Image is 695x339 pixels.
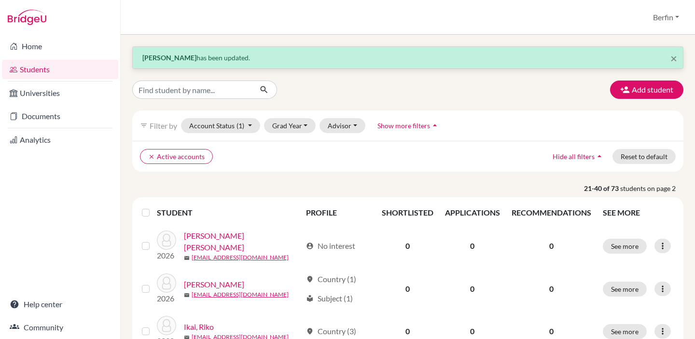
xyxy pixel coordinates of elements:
[603,282,647,297] button: See more
[595,151,604,161] i: arrow_drop_up
[376,201,439,224] th: SHORTLISTED
[2,37,118,56] a: Home
[2,318,118,337] a: Community
[184,230,302,253] a: [PERSON_NAME] [PERSON_NAME]
[320,118,365,133] button: Advisor
[192,253,289,262] a: [EMAIL_ADDRESS][DOMAIN_NAME]
[512,325,591,337] p: 0
[439,268,506,310] td: 0
[132,81,252,99] input: Find student by name...
[553,152,595,161] span: Hide all filters
[157,273,176,293] img: Hristov, Sophia
[306,242,314,250] span: account_circle
[300,201,376,224] th: PROFILE
[512,240,591,252] p: 0
[377,122,430,130] span: Show more filters
[184,255,190,261] span: mail
[157,231,176,250] img: Fernandez, Dalia Victoria Sanchez
[157,316,176,335] img: Ikai, Riko
[612,149,676,164] button: Reset to default
[306,327,314,335] span: location_on
[306,295,314,302] span: local_library
[506,201,597,224] th: RECOMMENDATIONS
[148,153,155,160] i: clear
[142,53,673,63] p: has been updated.
[603,324,647,339] button: See more
[376,224,439,268] td: 0
[2,83,118,103] a: Universities
[597,201,680,224] th: SEE MORE
[8,10,46,25] img: Bridge-U
[157,293,176,304] p: 2026
[439,224,506,268] td: 0
[140,122,148,129] i: filter_list
[2,130,118,149] a: Analytics
[140,149,213,164] button: clearActive accounts
[430,121,440,130] i: arrow_drop_up
[157,250,176,261] p: 2026
[306,325,356,337] div: Country (3)
[649,8,683,27] button: Berfin
[184,321,214,333] a: Ikai, Riko
[369,118,448,133] button: Show more filtersarrow_drop_up
[306,240,355,252] div: No interest
[544,149,612,164] button: Hide all filtersarrow_drop_up
[620,183,683,193] span: students on page 2
[236,122,244,130] span: (1)
[376,268,439,310] td: 0
[150,121,177,130] span: Filter by
[181,118,260,133] button: Account Status(1)
[306,273,356,285] div: Country (1)
[670,51,677,65] span: ×
[306,275,314,283] span: location_on
[306,293,353,304] div: Subject (1)
[184,279,244,290] a: [PERSON_NAME]
[603,239,647,254] button: See more
[142,54,196,62] strong: [PERSON_NAME]
[192,290,289,299] a: [EMAIL_ADDRESS][DOMAIN_NAME]
[439,201,506,224] th: APPLICATIONS
[2,107,118,126] a: Documents
[2,60,118,79] a: Students
[512,283,591,295] p: 0
[584,183,620,193] strong: 21-40 of 73
[157,201,300,224] th: STUDENT
[264,118,316,133] button: Grad Year
[184,292,190,298] span: mail
[2,295,118,314] a: Help center
[670,53,677,64] button: Close
[610,81,683,99] button: Add student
